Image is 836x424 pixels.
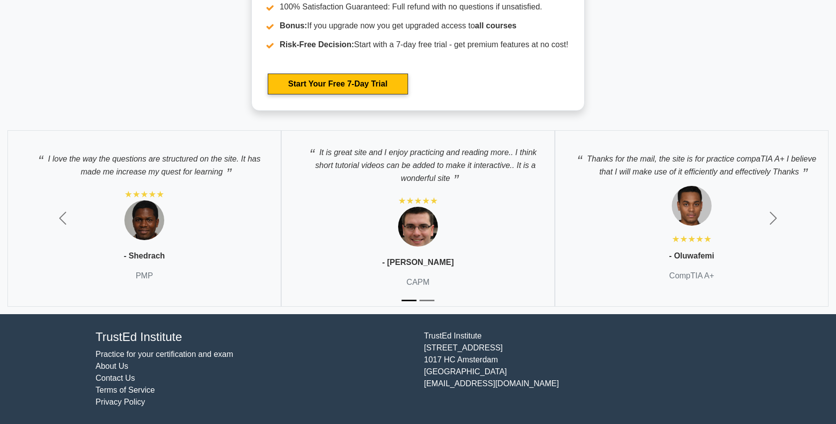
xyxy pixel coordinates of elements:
button: Slide 2 [419,295,434,306]
div: ★★★★★ [124,188,164,200]
button: Slide 1 [402,295,417,306]
h4: TrustEd Institute [96,330,412,344]
a: Practice for your certification and exam [96,350,233,358]
img: Testimonial 1 [124,200,164,240]
div: ★★★★★ [398,195,438,207]
a: Start Your Free 7-Day Trial [268,74,408,94]
p: I love the way the questions are structured on the site. It has made me increase my quest for lea... [18,147,271,178]
div: ★★★★★ [672,233,712,245]
a: Terms of Service [96,386,155,394]
p: Thanks for the mail, the site is for practice compaTIA A+ I believe that I will make use of it ef... [565,147,818,178]
p: - Oluwafemi [669,250,715,262]
p: It is great site and I enjoy practicing and reading more.. I think short tutorial videos can be a... [292,141,544,185]
img: Testimonial 1 [398,207,438,247]
p: CompTIA A+ [669,270,714,282]
img: Testimonial 1 [672,186,712,226]
p: PMP [136,270,153,282]
div: TrustEd Institute [STREET_ADDRESS] 1017 HC Amsterdam [GEOGRAPHIC_DATA] [EMAIL_ADDRESS][DOMAIN_NAME] [418,330,746,408]
p: - [PERSON_NAME] [382,256,454,268]
a: About Us [96,362,128,370]
a: Privacy Policy [96,398,145,406]
p: CAPM [407,276,429,288]
p: - Shedrach [124,250,165,262]
a: Contact Us [96,374,135,382]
